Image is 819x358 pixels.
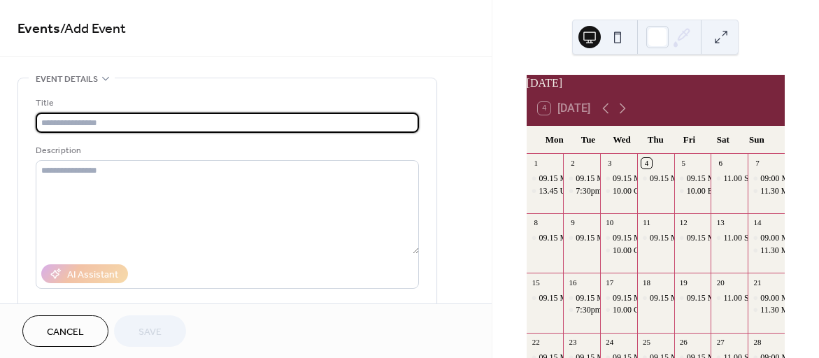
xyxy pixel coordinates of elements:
[641,277,652,287] div: 18
[674,232,711,244] div: 09.15 Morning Prayer followed by Mass
[539,173,676,185] div: 09.15 Morning Prayer followed by Mass
[760,185,799,197] div: 11.30 Mass
[539,232,676,244] div: 09.15 Morning Prayer followed by Mass
[740,126,774,154] div: Sun
[571,126,605,154] div: Tue
[748,245,785,257] div: 11.30 Mass
[36,96,416,110] div: Title
[539,185,583,197] div: 13.45 U.C.M
[567,277,578,287] div: 16
[613,304,725,316] div: 10.00 Coffee Morning and Crafts
[752,158,762,169] div: 7
[674,185,711,197] div: 10.00 Exposition and Prayers for Peace
[711,173,748,185] div: 11.00 Sacrament of Reconciliation
[563,185,600,197] div: 7:30pm Music Ministry Group Practice
[748,232,785,244] div: 09.00 Mass
[600,232,637,244] div: 09.15 Morning Prayer followed by Mass
[604,158,615,169] div: 3
[637,292,674,304] div: 09.15 Morning Prayer followed by Mass
[22,315,108,347] button: Cancel
[678,217,689,228] div: 12
[613,232,749,244] div: 09.15 Morning Prayer followed by Mass
[563,232,600,244] div: 09.15 Morning Prayer followed by Mass
[674,173,711,185] div: 09.15 Morning Prayer followed by Mass
[715,277,725,287] div: 20
[748,173,785,185] div: 09:00 Mass - Music Ministry Group
[678,277,689,287] div: 19
[531,158,541,169] div: 1
[672,126,706,154] div: Fri
[36,143,416,158] div: Description
[613,292,749,304] div: 09.15 Morning Prayer followed by Mass
[527,232,564,244] div: 09.15 Morning Prayer followed by Mass
[527,173,564,185] div: 09.15 Morning Prayer followed by Mass
[531,277,541,287] div: 15
[715,158,725,169] div: 6
[678,337,689,348] div: 26
[527,292,564,304] div: 09.15 Morning Prayer followed by Mass
[637,232,674,244] div: 09.15 Morning Prayer followed by Mass
[613,245,725,257] div: 10.00 Coffee Morning and Crafts
[650,232,786,244] div: 09.15 Morning Prayer followed by Mass
[639,126,672,154] div: Thu
[604,217,615,228] div: 10
[760,232,799,244] div: 09.00 Mass
[563,173,600,185] div: 09.15 Morning Prayer followed by Mass
[563,304,600,316] div: 7:30pm Music Ministry Group Practice
[604,277,615,287] div: 17
[715,217,725,228] div: 13
[531,217,541,228] div: 8
[567,337,578,348] div: 23
[760,245,799,257] div: 11.30 Mass
[760,304,799,316] div: 11.30 Mass
[600,173,637,185] div: 09.15 Morning Prayer followed by Mass
[17,15,60,43] a: Events
[687,185,819,197] div: 10.00 Exposition and Prayers for Peace
[539,292,676,304] div: 09.15 Morning Prayer followed by Mass
[748,304,785,316] div: 11.30 Mass
[576,173,712,185] div: 09.15 Morning Prayer followed by Mass
[637,173,674,185] div: 09.15 Morning Prayer followed by Mass
[748,185,785,197] div: 11.30 Mass
[563,292,600,304] div: 09.15 Morning Prayer followed by Mass
[605,126,639,154] div: Wed
[538,126,571,154] div: Mon
[613,185,725,197] div: 10.00 Coffee Morning and Crafts
[527,185,564,197] div: 13.45 U.C.M
[650,292,786,304] div: 09.15 Morning Prayer followed by Mass
[641,337,652,348] div: 25
[641,217,652,228] div: 11
[674,292,711,304] div: 09.15 Morning Prayer followed by Mass
[600,245,637,257] div: 10.00 Coffee Morning and Crafts
[576,185,708,197] div: 7:30pm Music Ministry Group Practice
[752,337,762,348] div: 28
[752,277,762,287] div: 21
[36,72,98,87] span: Event details
[604,337,615,348] div: 24
[748,292,785,304] div: 09.00 Mass - Music Ministry Group
[711,292,748,304] div: 11.00 Sacrament of Reconciliation
[531,337,541,348] div: 22
[576,304,708,316] div: 7:30pm Music Ministry Group Practice
[711,232,748,244] div: 11.00 Sacrament of Reconciliation
[527,75,785,92] div: [DATE]
[678,158,689,169] div: 5
[706,126,740,154] div: Sat
[567,217,578,228] div: 9
[567,158,578,169] div: 2
[752,217,762,228] div: 14
[650,173,786,185] div: 09.15 Morning Prayer followed by Mass
[60,15,126,43] span: / Add Event
[613,173,749,185] div: 09.15 Morning Prayer followed by Mass
[600,292,637,304] div: 09.15 Morning Prayer followed by Mass
[600,185,637,197] div: 10.00 Coffee Morning and Crafts
[576,292,712,304] div: 09.15 Morning Prayer followed by Mass
[600,304,637,316] div: 10.00 Coffee Morning and Crafts
[47,325,84,340] span: Cancel
[641,158,652,169] div: 4
[715,337,725,348] div: 27
[576,232,712,244] div: 09.15 Morning Prayer followed by Mass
